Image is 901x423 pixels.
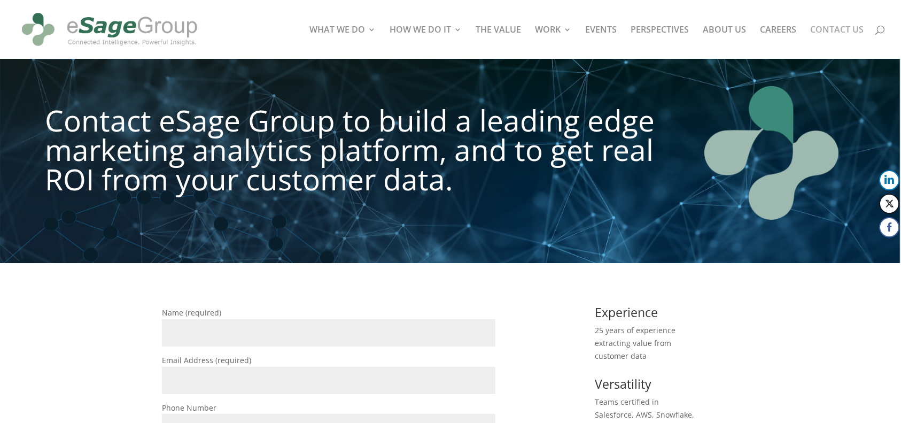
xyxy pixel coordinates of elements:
span: Versatility [595,375,651,393]
label: Email Address (required) [162,355,495,386]
p: 25 years of experience extracting value from customer data [595,324,697,362]
button: LinkedIn Share [879,170,899,190]
span: Experience [595,304,658,321]
a: WHAT WE DO [309,26,376,59]
input: Email Address (required) [162,367,495,394]
input: Name (required) [162,319,495,347]
a: ABOUT US [703,26,746,59]
label: Name (required) [162,307,495,338]
a: HOW WE DO IT [390,26,462,59]
img: eSage Group [18,4,201,55]
h1: Contact eSage Group to build a leading edge marketing analytics platform, and to get real ROI fro... [45,105,690,207]
a: CONTACT US [810,26,864,59]
a: WORK [535,26,571,59]
p: , [45,93,690,106]
button: Twitter Share [879,194,899,214]
a: EVENTS [585,26,617,59]
button: Facebook Share [879,217,899,237]
a: PERSPECTIVES [631,26,689,59]
a: CAREERS [760,26,796,59]
a: THE VALUE [476,26,521,59]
